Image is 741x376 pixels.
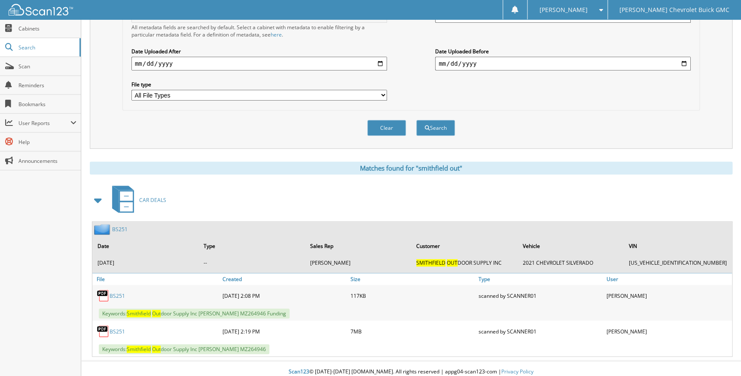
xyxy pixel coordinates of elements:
[306,256,411,270] td: [PERSON_NAME]
[220,323,348,340] div: [DATE] 2:19 PM
[18,101,76,108] span: Bookmarks
[348,323,476,340] div: 7MB
[9,4,73,15] img: scan123-logo-white.svg
[698,335,741,376] iframe: Chat Widget
[94,224,112,235] img: folder2.png
[271,31,282,38] a: here
[93,237,198,255] th: Date
[127,310,151,317] span: Smithfield
[306,237,411,255] th: Sales Rep
[18,138,76,146] span: Help
[604,287,732,304] div: [PERSON_NAME]
[152,345,161,353] span: Out
[412,256,517,270] td: DOOR SUPPLY INC
[18,63,76,70] span: Scan
[199,237,305,255] th: Type
[604,323,732,340] div: [PERSON_NAME]
[18,44,75,51] span: Search
[476,273,604,285] a: Type
[348,273,476,285] a: Size
[518,256,624,270] td: 2021 CHEVROLET SILVERADO
[131,81,387,88] label: File type
[220,273,348,285] a: Created
[501,368,534,375] a: Privacy Policy
[289,368,309,375] span: Scan123
[412,237,517,255] th: Customer
[110,328,125,335] a: BS251
[539,7,587,12] span: [PERSON_NAME]
[348,287,476,304] div: 117KB
[97,325,110,338] img: PDF.png
[18,119,70,127] span: User Reports
[99,309,290,318] span: Keywords: door Supply Inc [PERSON_NAME] MZ264946 Funding
[604,273,732,285] a: User
[131,48,387,55] label: Date Uploaded After
[625,237,731,255] th: VIN
[447,259,457,266] span: OUT
[127,345,151,353] span: Smithfield
[18,82,76,89] span: Reminders
[435,57,691,70] input: end
[435,48,691,55] label: Date Uploaded Before
[99,344,269,354] span: Keywords: door Supply Inc [PERSON_NAME] MZ264946
[416,120,455,136] button: Search
[518,237,624,255] th: Vehicle
[112,226,128,233] a: BS251
[93,256,198,270] td: [DATE]
[18,25,76,32] span: Cabinets
[199,256,305,270] td: --
[131,57,387,70] input: start
[139,196,166,204] span: CAR DEALS
[152,310,161,317] span: Out
[110,292,125,300] a: BS251
[619,7,729,12] span: [PERSON_NAME] Chevrolet Buick GMC
[90,162,732,174] div: Matches found for "smithfield out"
[367,120,406,136] button: Clear
[416,259,445,266] span: SMITHFIELD
[220,287,348,304] div: [DATE] 2:08 PM
[97,289,110,302] img: PDF.png
[476,323,604,340] div: scanned by SCANNER01
[131,24,387,38] div: All metadata fields are searched by default. Select a cabinet with metadata to enable filtering b...
[18,157,76,165] span: Announcements
[92,273,220,285] a: File
[107,183,166,217] a: CAR DEALS
[476,287,604,304] div: scanned by SCANNER01
[625,256,731,270] td: [US_VEHICLE_IDENTIFICATION_NUMBER]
